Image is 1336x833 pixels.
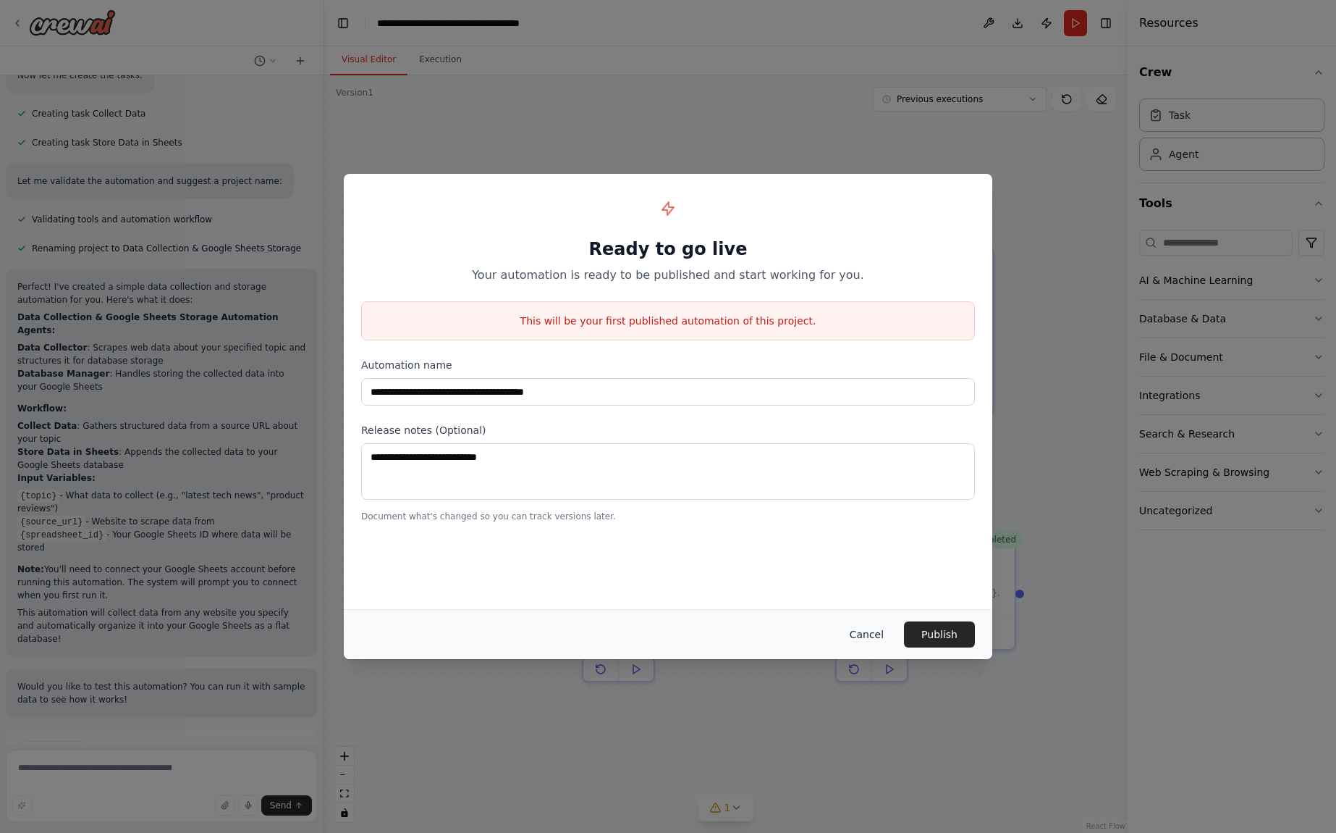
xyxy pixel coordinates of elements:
[362,314,974,328] p: This will be your first published automation of this project.
[361,511,975,522] p: Document what's changed so you can track versions later.
[361,423,975,438] label: Release notes (Optional)
[838,621,895,648] button: Cancel
[361,358,975,372] label: Automation name
[361,238,975,261] h1: Ready to go live
[904,621,975,648] button: Publish
[361,267,975,284] p: Your automation is ready to be published and start working for you.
